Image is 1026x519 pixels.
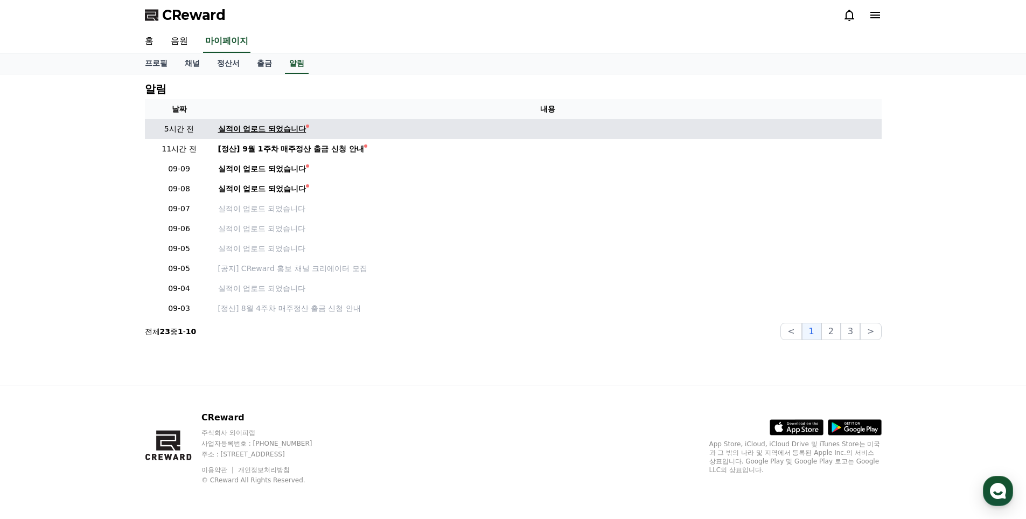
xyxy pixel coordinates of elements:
button: < [780,323,801,340]
a: 음원 [162,30,197,53]
p: 사업자등록번호 : [PHONE_NUMBER] [201,439,333,448]
p: 09-08 [149,183,210,195]
div: 실적이 업로드 되었습니다 [218,163,306,175]
a: 홈 [136,30,162,53]
a: 개인정보처리방침 [238,466,290,474]
a: 이용약관 [201,466,235,474]
p: 주식회사 와이피랩 [201,428,333,437]
a: 실적이 업로드 되었습니다 [218,163,877,175]
button: 1 [802,323,821,340]
p: 09-04 [149,283,210,294]
p: App Store, iCloud, iCloud Drive 및 iTunes Store는 미국과 그 밖의 나라 및 지역에서 등록된 Apple Inc.의 서비스 상표입니다. Goo... [709,440,882,474]
h4: 알림 [145,83,166,95]
p: 09-05 [149,263,210,274]
a: 마이페이지 [203,30,250,53]
div: [정산] 9월 1주차 매주정산 출금 신청 안내 [218,143,365,155]
a: 실적이 업로드 되었습니다 [218,183,877,195]
strong: 10 [186,327,196,336]
a: 실적이 업로드 되었습니다 [218,203,877,214]
a: 알림 [285,53,309,74]
span: 설정 [166,358,179,366]
div: 실적이 업로드 되었습니다 [218,123,306,135]
th: 내용 [214,99,882,119]
span: CReward [162,6,226,24]
span: 대화 [99,358,111,367]
p: CReward [201,411,333,424]
p: 11시간 전 [149,143,210,155]
p: 09-03 [149,303,210,314]
p: © CReward All Rights Reserved. [201,476,333,485]
a: 채널 [176,53,208,74]
strong: 1 [178,327,183,336]
a: 프로필 [136,53,176,74]
span: 홈 [34,358,40,366]
a: 실적이 업로드 되었습니다 [218,123,877,135]
th: 날짜 [145,99,214,119]
button: 2 [821,323,841,340]
button: > [860,323,881,340]
a: 실적이 업로드 되었습니다 [218,223,877,234]
a: 정산서 [208,53,248,74]
a: 출금 [248,53,281,74]
a: 실적이 업로드 되었습니다 [218,283,877,294]
a: 실적이 업로드 되었습니다 [218,243,877,254]
a: [정산] 8월 4주차 매주정산 출금 신청 안내 [218,303,877,314]
p: 09-06 [149,223,210,234]
p: 09-07 [149,203,210,214]
p: 5시간 전 [149,123,210,135]
button: 3 [841,323,860,340]
a: [정산] 9월 1주차 매주정산 출금 신청 안내 [218,143,877,155]
p: 09-09 [149,163,210,175]
strong: 23 [160,327,170,336]
p: 전체 중 - [145,326,197,337]
p: 09-05 [149,243,210,254]
p: 주소 : [STREET_ADDRESS] [201,450,333,459]
div: 실적이 업로드 되었습니다 [218,183,306,195]
a: CReward [145,6,226,24]
a: 대화 [71,342,139,369]
a: 설정 [139,342,207,369]
a: [공지] CReward 홍보 채널 크리에이터 모집 [218,263,877,274]
a: 홈 [3,342,71,369]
